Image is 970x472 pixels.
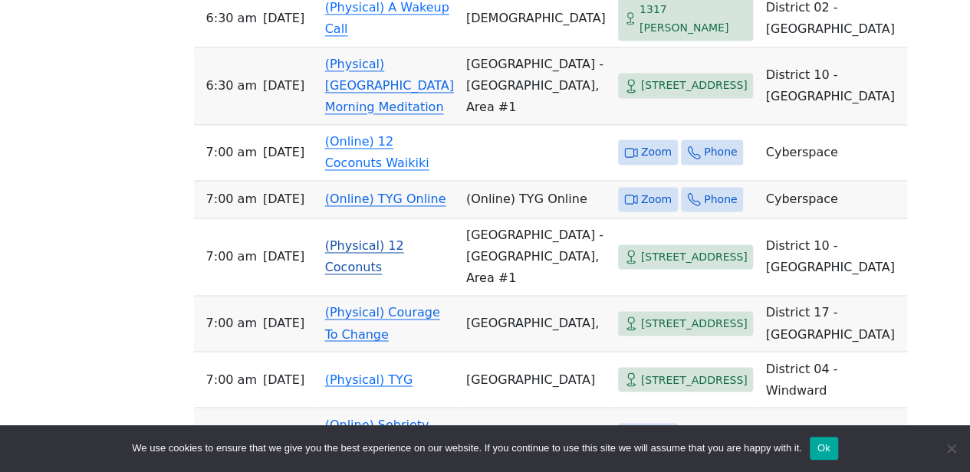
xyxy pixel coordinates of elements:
td: District 17 - [GEOGRAPHIC_DATA] [759,296,906,352]
span: [DATE] [263,313,304,334]
span: [STREET_ADDRESS] [641,314,748,333]
span: [DATE] [263,188,304,210]
td: Cyberspace [759,408,906,464]
a: (Online) TYG Online [325,192,446,206]
span: Zoom [641,143,672,162]
span: 7:00 AM [206,188,257,210]
span: [STREET_ADDRESS] [641,76,748,95]
span: 6:30 AM [206,8,257,29]
a: (Physical) Courage To Change [325,305,440,341]
span: [DATE] [263,75,304,97]
a: (Online) Sobriety Buzz [325,417,429,453]
td: District 10 - [GEOGRAPHIC_DATA] [759,218,906,296]
span: Zoom [641,190,672,209]
td: [GEOGRAPHIC_DATA] - [GEOGRAPHIC_DATA], Area #1 [460,218,612,296]
span: Phone [704,143,737,162]
a: (Physical) TYG [325,372,413,386]
span: [DATE] [263,8,304,29]
span: [DATE] [263,246,304,267]
a: (Physical) [GEOGRAPHIC_DATA] Morning Meditation [325,57,454,114]
td: [GEOGRAPHIC_DATA] - [GEOGRAPHIC_DATA], Area #1 [460,48,612,125]
td: Sobriety Buzz [460,408,612,464]
a: (Physical) 12 Coconuts [325,238,404,274]
td: (Online) TYG Online [460,181,612,219]
span: 6:30 AM [206,75,257,97]
span: [STREET_ADDRESS] [641,370,748,389]
a: (Online) 12 Coconuts Waikiki [325,134,429,170]
span: [DATE] [263,369,304,390]
td: District 04 - Windward [759,352,906,408]
span: 7:00 AM [206,142,257,163]
span: Phone [704,190,737,209]
td: Cyberspace [759,181,906,219]
td: [GEOGRAPHIC_DATA] [460,352,612,408]
span: 7:00 AM [206,313,257,334]
td: District 10 - [GEOGRAPHIC_DATA] [759,48,906,125]
span: 7:00 AM [206,246,257,267]
span: 7:00 AM [206,369,257,390]
span: We use cookies to ensure that we give you the best experience on our website. If you continue to ... [132,441,801,456]
span: [DATE] [263,142,304,163]
td: Cyberspace [759,125,906,181]
span: No [943,441,958,456]
span: [STREET_ADDRESS] [641,247,748,267]
td: [GEOGRAPHIC_DATA], [460,296,612,352]
button: Ok [810,437,838,460]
